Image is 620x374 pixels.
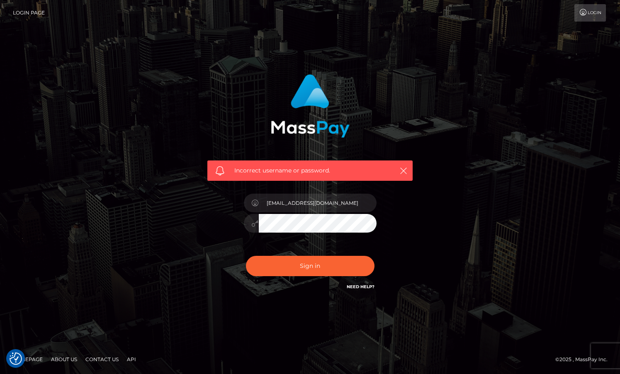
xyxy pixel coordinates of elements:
button: Consent Preferences [10,352,22,365]
a: About Us [48,353,80,366]
a: Homepage [9,353,46,366]
button: Sign in [246,256,374,276]
a: API [124,353,139,366]
img: Revisit consent button [10,352,22,365]
a: Contact Us [82,353,122,366]
a: Need Help? [347,284,374,289]
div: © 2025 , MassPay Inc. [555,355,614,364]
a: Login Page [13,4,45,22]
input: Username... [259,194,377,212]
span: Incorrect username or password. [234,166,386,175]
a: Login [574,4,606,22]
img: MassPay Login [271,74,350,138]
